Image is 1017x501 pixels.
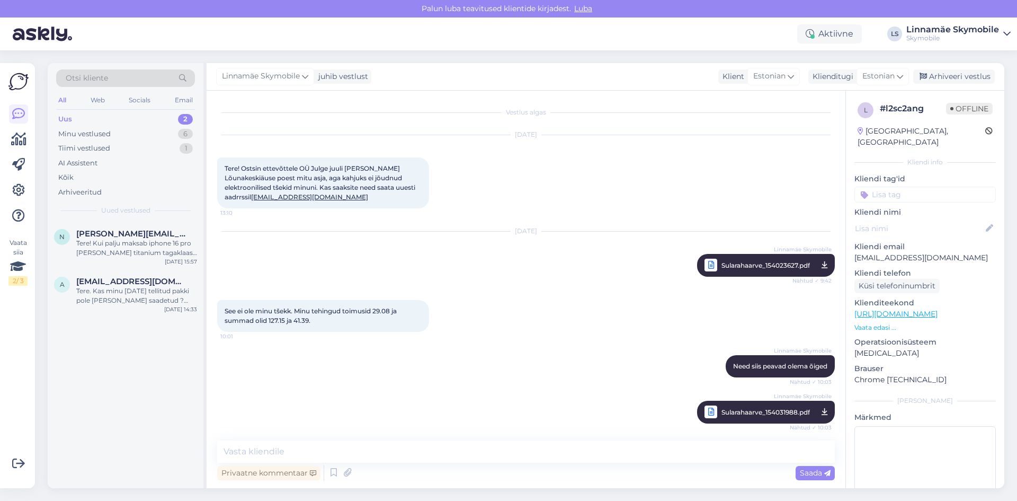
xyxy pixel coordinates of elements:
[178,129,193,139] div: 6
[774,347,832,355] span: Linnamäe Skymobile
[797,24,862,43] div: Aktiivne
[854,374,996,385] p: Chrome [TECHNICAL_ID]
[854,348,996,359] p: [MEDICAL_DATA]
[8,238,28,286] div: Vaata siia
[854,412,996,423] p: Märkmed
[58,158,97,169] div: AI Assistent
[220,209,260,217] span: 13:10
[225,164,417,201] span: Tere! Ostsin ettevõttele OÜ Julge juuli [PERSON_NAME] Lõunakeskiäuse poest mitu asja, aga kahjuks...
[222,71,300,82] span: Linnamäe Skymobile
[58,114,72,125] div: Uus
[774,392,832,400] span: Linnamäe Skymobile
[854,268,996,279] p: Kliendi telefon
[854,173,996,184] p: Kliendi tag'id
[906,34,999,42] div: Skymobile
[753,71,786,82] span: Estonian
[76,286,197,305] div: Tere. Kas minu [DATE] tellitud pakki pole [PERSON_NAME] saadetud ? Tellimus #2892 [PERSON_NAME][G...
[808,71,853,82] div: Klienditugi
[76,277,186,286] span: argo.valdna@gmail.com
[721,406,810,419] span: Sularahaarve_154031988.pdf
[165,258,197,266] div: [DATE] 15:57
[854,241,996,252] p: Kliendi email
[173,93,195,107] div: Email
[58,172,74,183] div: Kõik
[854,207,996,218] p: Kliendi nimi
[225,307,398,324] span: See ei ole minu tšekk. Minu tehingud toimusid 29.08 ja summad olid 127.15 ja 41.39.
[854,337,996,348] p: Operatsioonisüsteem
[721,259,810,272] span: Sularahaarve_154023627.pdf
[790,378,832,386] span: Nähtud ✓ 10:03
[854,396,996,406] div: [PERSON_NAME]
[58,129,111,139] div: Minu vestlused
[8,72,29,92] img: Askly Logo
[58,187,102,198] div: Arhiveeritud
[880,102,946,115] div: # l2sc2ang
[800,468,831,478] span: Saada
[854,279,940,293] div: Küsi telefoninumbrit
[906,25,1011,42] a: Linnamäe SkymobileSkymobile
[864,106,868,114] span: l
[76,229,186,239] span: n.kunnapuu@gmail.com
[854,363,996,374] p: Brauser
[858,126,985,148] div: [GEOGRAPHIC_DATA], [GEOGRAPHIC_DATA]
[66,73,108,84] span: Otsi kliente
[790,421,832,434] span: Nähtud ✓ 10:03
[697,401,835,424] a: Linnamäe SkymobileSularahaarve_154031988.pdfNähtud ✓ 10:03
[220,332,260,340] span: 10:01
[862,71,895,82] span: Estonian
[571,4,595,13] span: Luba
[180,143,193,154] div: 1
[774,245,832,253] span: Linnamäe Skymobile
[913,69,995,84] div: Arhiveeri vestlus
[217,226,835,236] div: [DATE]
[792,274,832,287] span: Nähtud ✓ 9:42
[854,157,996,167] div: Kliendi info
[127,93,153,107] div: Socials
[854,309,938,319] a: [URL][DOMAIN_NAME]
[855,223,984,234] input: Lisa nimi
[946,103,993,115] span: Offline
[854,252,996,263] p: [EMAIL_ADDRESS][DOMAIN_NAME]
[164,305,197,313] div: [DATE] 14:33
[60,280,65,288] span: a
[101,206,150,215] span: Uued vestlused
[854,297,996,309] p: Klienditeekond
[906,25,999,34] div: Linnamäe Skymobile
[718,71,744,82] div: Klient
[88,93,107,107] div: Web
[314,71,368,82] div: juhib vestlust
[887,27,902,41] div: LS
[854,187,996,203] input: Lisa tag
[56,93,68,107] div: All
[59,233,65,241] span: n
[733,362,827,370] span: Need siis peavad olema õiged
[217,108,835,117] div: Vestlus algas
[8,276,28,286] div: 2 / 3
[178,114,193,125] div: 2
[58,143,110,154] div: Tiimi vestlused
[251,193,368,201] a: [EMAIL_ADDRESS][DOMAIN_NAME]
[854,323,996,332] p: Vaata edasi ...
[76,239,197,258] div: Tere! Kui palju maksab iphone 16 pro [PERSON_NAME] titanium tagaklaasi vahetus? Originaali hind o...
[697,254,835,277] a: Linnamäe SkymobileSularahaarve_154023627.pdfNähtud ✓ 9:42
[217,466,320,480] div: Privaatne kommentaar
[217,130,835,139] div: [DATE]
